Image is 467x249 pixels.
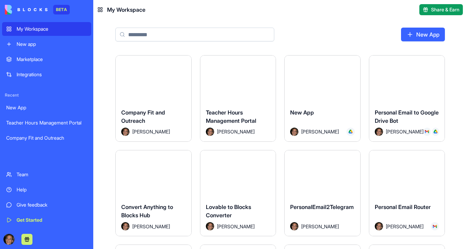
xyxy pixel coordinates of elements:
span: Company Fit and Outreach [121,109,165,124]
span: Share & Earn [431,6,459,13]
img: drive_kozyt7.svg [433,130,438,134]
img: Avatar [121,222,130,230]
div: Marketplace [17,56,87,63]
a: Teacher Hours Management Portal [2,116,91,130]
span: [PERSON_NAME] [301,128,339,135]
a: Company Fit and OutreachAvatar[PERSON_NAME] [115,55,192,142]
div: Give feedback [17,201,87,208]
a: Get Started [2,213,91,227]
img: Avatar [375,128,383,136]
div: Help [17,186,87,193]
a: BETA [5,5,70,14]
a: New App [2,101,91,114]
div: BETA [53,5,70,14]
img: Avatar [206,222,214,230]
a: Convert Anything to Blocks HubAvatar[PERSON_NAME] [115,150,192,237]
div: Team [17,171,87,178]
img: Avatar [375,222,383,230]
span: Personal Email Router [375,203,431,210]
span: PersonalEmail2Telegram [290,203,354,210]
img: Avatar [290,222,298,230]
img: Avatar [290,128,298,136]
div: Company Fit and Outreach [6,135,87,141]
span: [PERSON_NAME] [386,128,418,135]
span: [PERSON_NAME] [301,223,339,230]
span: [PERSON_NAME] [217,223,255,230]
a: New App [401,28,445,41]
span: My Workspace [107,6,145,14]
img: Avatar [121,128,130,136]
span: [PERSON_NAME] [132,128,170,135]
a: Team [2,168,91,181]
a: Marketplace [2,52,91,66]
span: Teacher Hours Management Portal [206,109,256,124]
a: Give feedback [2,198,91,212]
div: Integrations [17,71,87,78]
img: ACg8ocKwlY-G7EnJG7p3bnYwdp_RyFFHyn9MlwQjYsG_56ZlydI1TXjL_Q=s96-c [3,234,15,245]
img: Gmail_trouth.svg [425,130,429,134]
button: Share & Earn [419,4,463,15]
span: [PERSON_NAME] [132,223,170,230]
img: logo [5,5,48,14]
a: Integrations [2,68,91,81]
a: New AppAvatar[PERSON_NAME] [284,55,361,142]
div: Teacher Hours Management Portal [6,119,87,126]
a: My Workspace [2,22,91,36]
span: [PERSON_NAME] [386,223,423,230]
div: Get Started [17,217,87,223]
a: PersonalEmail2TelegramAvatar[PERSON_NAME] [284,150,361,237]
img: Avatar [206,128,214,136]
div: New app [17,41,87,48]
span: Personal Email to Google Drive Bot [375,109,439,124]
a: Lovable to Blocks ConverterAvatar[PERSON_NAME] [200,150,276,237]
a: Personal Email RouterAvatar[PERSON_NAME] [369,150,445,237]
div: My Workspace [17,26,87,32]
span: Recent [2,92,91,98]
a: Teacher Hours Management PortalAvatar[PERSON_NAME] [200,55,276,142]
a: Company Fit and Outreach [2,131,91,145]
span: Convert Anything to Blocks Hub [121,203,173,219]
span: Lovable to Blocks Converter [206,203,251,219]
div: New App [6,104,87,111]
span: New App [290,109,314,116]
a: Help [2,183,91,197]
a: New app [2,37,91,51]
span: [PERSON_NAME] [217,128,255,135]
img: Gmail_trouth.svg [433,224,437,228]
img: drive_kozyt7.svg [349,130,353,134]
a: Personal Email to Google Drive BotAvatar[PERSON_NAME] [369,55,445,142]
